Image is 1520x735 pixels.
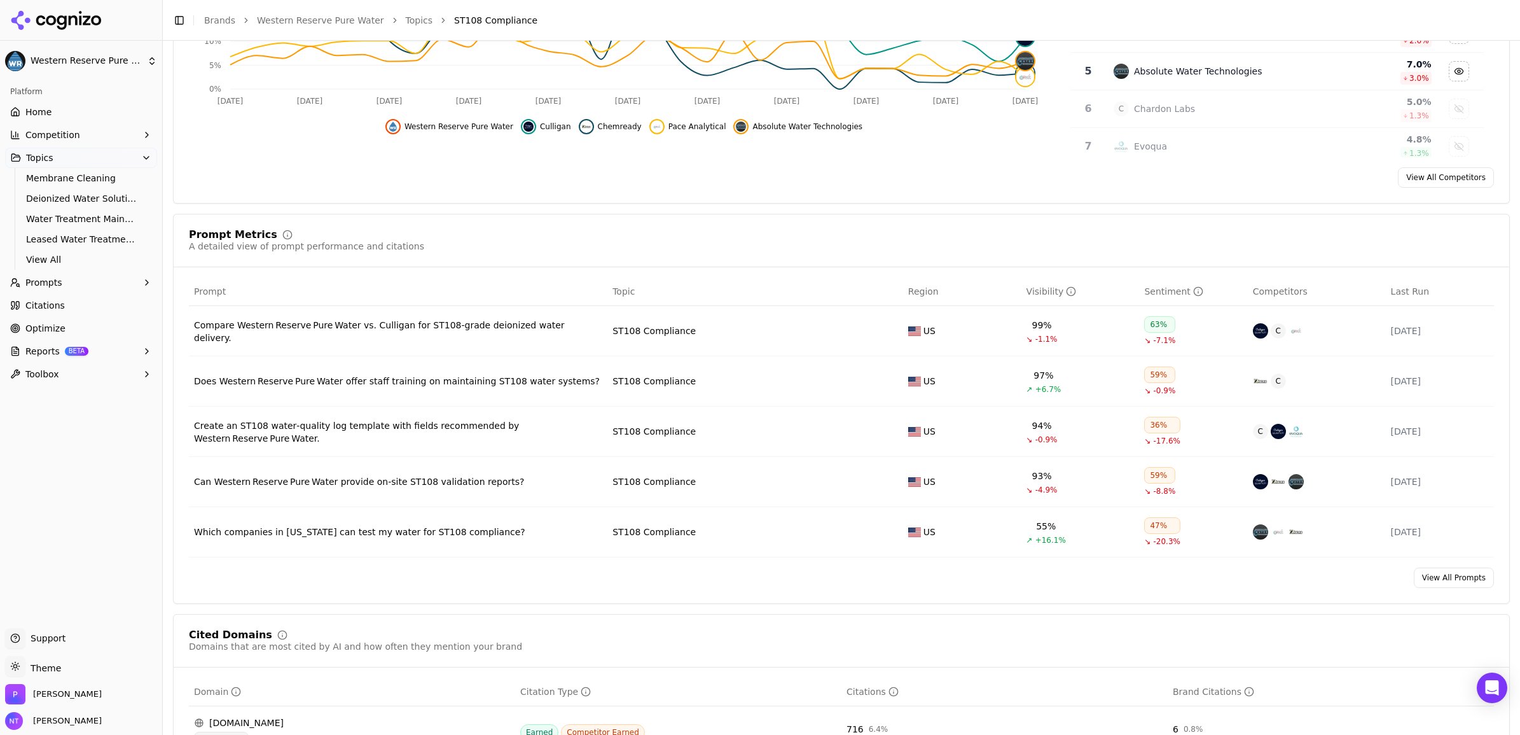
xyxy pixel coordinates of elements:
span: BETA [65,347,88,356]
span: -0.9% [1154,386,1176,396]
div: Sentiment [1144,285,1203,298]
div: Prompt Metrics [189,230,277,240]
img: culligan [1253,474,1268,489]
tr: 5absolute water technologiesAbsolute Water Technologies7.0%3.0%Hide absolute water technologies data [1070,53,1484,90]
tspan: [DATE] [456,97,482,106]
img: US flag [908,477,921,487]
span: Absolute Water Technologies [752,122,862,132]
span: Deionized Water Solutions [26,192,137,205]
button: Hide western reserve pure water data [385,119,513,134]
a: Citations [5,295,157,316]
span: Last Run [1391,285,1429,298]
span: 1.3 % [1409,111,1429,121]
span: US [923,475,936,488]
span: ↘ [1026,334,1033,344]
div: Create an ST108 water‑quality log template with fields recommended by Western Reserve Pure Water. [194,419,602,445]
button: Open user button [5,712,102,730]
span: 1.3 % [1409,148,1429,158]
span: Topics [26,151,53,164]
span: -7.1% [1154,335,1176,346]
img: Western Reserve Pure Water [5,51,25,71]
span: Western Reserve Pure Water [404,122,513,132]
tspan: [DATE] [933,97,959,106]
img: culligan [1253,323,1268,339]
img: US flag [908,528,921,537]
button: Show evoqua data [1449,136,1469,157]
div: Which companies in [US_STATE] can test my water for ST108 compliance? [194,526,602,538]
span: US [923,425,936,438]
a: Optimize [5,318,157,339]
a: ST108 Compliance [612,375,696,388]
div: 0.8 % [1184,724,1203,734]
span: Prompts [25,276,62,289]
img: absolute water technologies [1253,524,1268,540]
button: Open organization switcher [5,684,102,704]
div: Domain [194,685,241,698]
img: western reserve pure water [388,122,398,132]
img: chemready [1271,474,1286,489]
th: Region [903,277,1021,306]
img: absolute water technologies [1016,52,1034,70]
div: Can Western Reserve Pure Water provide on‑site ST108 validation reports? [194,475,602,488]
div: ST108 Compliance [612,526,696,538]
span: -20.3% [1154,536,1180,547]
tspan: [DATE] [377,97,403,106]
img: Perrill [5,684,25,704]
span: +6.7% [1035,384,1061,395]
span: C [1271,374,1286,389]
th: Topic [607,277,903,306]
div: [DOMAIN_NAME] [194,717,510,729]
tspan: [DATE] [297,97,323,106]
a: ST108 Compliance [612,475,696,488]
img: absolute water technologies [1289,474,1304,489]
span: Leased Water Treatment Systems [26,233,137,246]
div: Citations [846,685,899,698]
tspan: [DATE] [535,97,562,106]
tspan: [DATE] [694,97,721,106]
tspan: 5% [209,61,221,70]
div: 97% [1033,369,1053,382]
div: Citation Type [520,685,591,698]
span: C [1114,101,1129,116]
tspan: [DATE] [853,97,880,106]
span: US [923,375,936,388]
th: totalCitationCount [841,678,1168,706]
button: Toolbox [5,364,157,384]
span: Competition [25,129,80,141]
div: 59% [1144,467,1175,484]
div: 55% [1036,520,1056,533]
span: ↘ [1144,436,1150,446]
div: Brand Citations [1173,685,1254,698]
button: Show chardon labs data [1449,99,1469,119]
span: View All [26,253,137,266]
span: Water Treatment Maintenance & Support [26,213,137,225]
div: A detailed view of prompt performance and citations [189,240,424,253]
a: View All [21,251,142,269]
tr: 7evoquaEvoqua4.8%1.3%Show evoqua data [1070,128,1484,165]
div: 7 [1075,139,1101,154]
div: Absolute Water Technologies [1134,65,1262,78]
div: 5 [1075,64,1101,79]
button: Hide chemready data [579,119,642,134]
div: Does Western Reserve Pure Water offer staff training on maintaining ST108 water systems? [194,375,602,388]
img: chemready [581,122,591,132]
div: 7.0 % [1322,58,1431,71]
img: absolute water technologies [1114,64,1129,79]
div: Open Intercom Messenger [1477,673,1507,703]
a: Water Treatment Maintenance & Support [21,210,142,228]
tr: 6CChardon Labs5.0%1.3%Show chardon labs data [1070,90,1484,128]
a: Topics [406,14,433,27]
div: 47% [1144,517,1180,534]
tspan: [DATE] [615,97,641,106]
div: ST108 Compliance [612,325,696,337]
div: Chardon Labs [1134,102,1195,115]
div: 5.0 % [1322,95,1431,108]
span: Reports [25,345,60,358]
th: Prompt [189,277,607,306]
button: Hide absolute water technologies data [1449,61,1469,81]
a: Leased Water Treatment Systems [21,230,142,248]
th: citationTypes [515,678,841,706]
img: chemready [1253,374,1268,389]
div: Domains that are most cited by AI and how often they mention your brand [189,640,522,653]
